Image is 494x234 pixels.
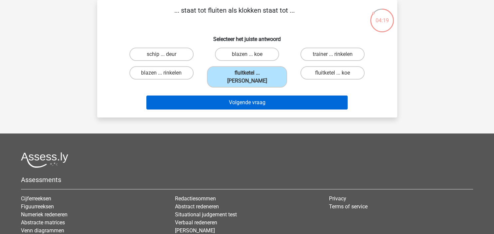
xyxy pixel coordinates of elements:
[370,8,395,25] div: 04:19
[21,152,68,168] img: Assessly logo
[129,66,194,80] label: blazen ... rinkelen
[21,227,64,234] a: Venn diagrammen
[21,211,68,218] a: Numeriek redeneren
[21,176,473,184] h5: Assessments
[329,195,346,202] a: Privacy
[146,96,348,110] button: Volgende vraag
[21,195,51,202] a: Cijferreeksen
[175,219,217,226] a: Verbaal redeneren
[108,31,387,42] h6: Selecteer het juiste antwoord
[21,219,65,226] a: Abstracte matrices
[108,5,362,25] p: ... staat tot fluiten als klokken staat tot ...
[21,203,54,210] a: Figuurreeksen
[215,48,279,61] label: blazen ... koe
[300,48,365,61] label: trainer ... rinkelen
[175,211,237,218] a: Situational judgement test
[175,227,215,234] a: [PERSON_NAME]
[329,203,368,210] a: Terms of service
[129,48,194,61] label: schip ... deur
[207,66,287,88] label: fluitketel ... [PERSON_NAME]
[300,66,365,80] label: fluitketel ... koe
[175,203,219,210] a: Abstract redeneren
[175,195,216,202] a: Redactiesommen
